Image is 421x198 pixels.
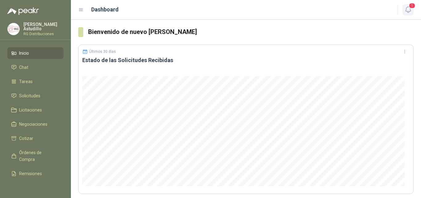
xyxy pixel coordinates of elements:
[19,121,47,128] span: Negociaciones
[7,182,63,194] a: Configuración
[19,135,33,142] span: Cotizar
[82,57,410,64] h3: Estado de las Solicitudes Recibidas
[19,78,33,85] span: Tareas
[88,27,414,37] h3: Bienvenido de nuevo [PERSON_NAME]
[7,61,63,73] a: Chat
[23,32,63,36] p: RG Distribuciones
[7,47,63,59] a: Inicio
[19,170,42,177] span: Remisiones
[7,147,63,165] a: Órdenes de Compra
[19,149,58,163] span: Órdenes de Compra
[7,104,63,116] a: Licitaciones
[19,92,40,99] span: Solicitudes
[7,7,39,15] img: Logo peakr
[7,168,63,179] a: Remisiones
[89,49,116,54] p: Últimos 30 días
[8,23,19,35] img: Company Logo
[19,50,29,57] span: Inicio
[19,64,28,71] span: Chat
[19,107,42,113] span: Licitaciones
[403,4,414,15] button: 1
[7,118,63,130] a: Negociaciones
[409,3,415,9] span: 1
[7,76,63,87] a: Tareas
[7,90,63,102] a: Solicitudes
[7,133,63,144] a: Cotizar
[91,5,119,14] h1: Dashboard
[23,22,63,31] p: [PERSON_NAME] Astudillo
